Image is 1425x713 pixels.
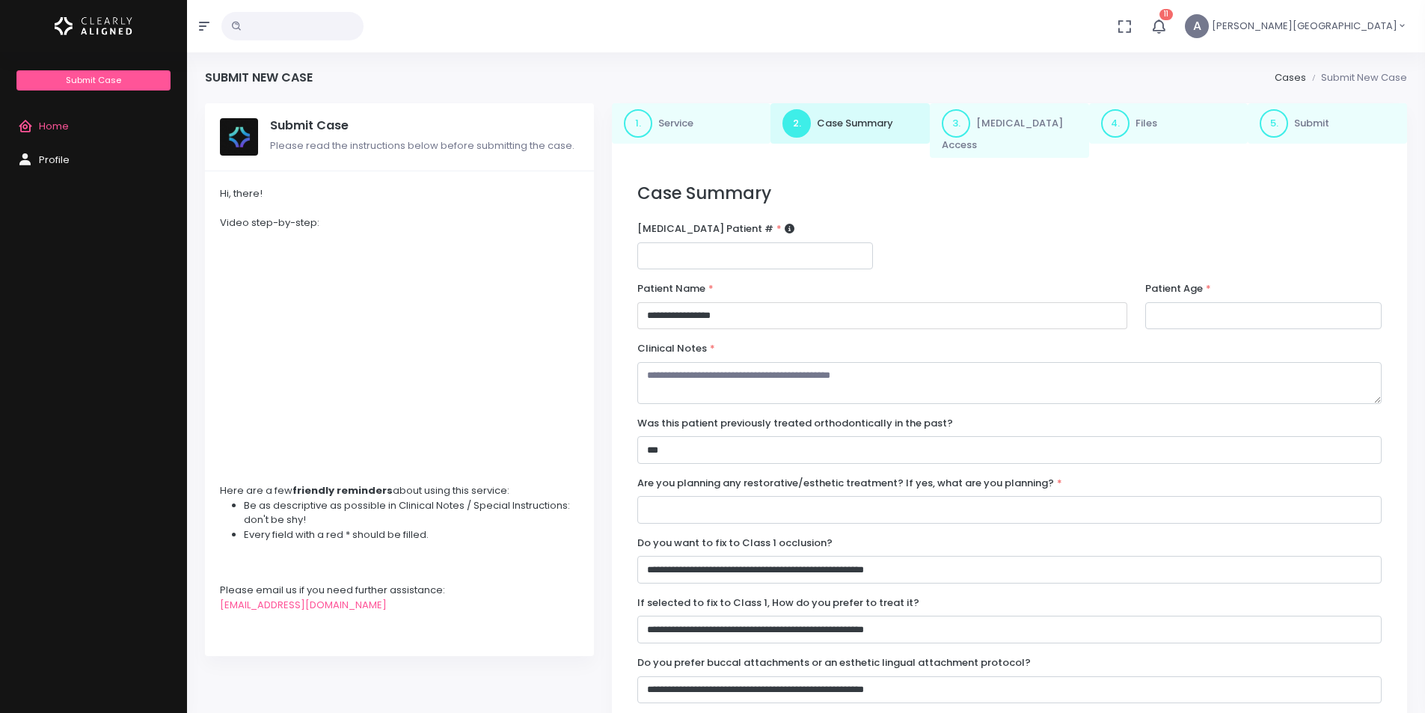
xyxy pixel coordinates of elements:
a: Cases [1275,70,1306,85]
label: Patient Name [637,281,714,296]
span: A [1185,14,1209,38]
span: Please read the instructions below before submitting the case. [270,138,574,153]
label: Do you want to fix to Class 1 occlusion? [637,536,833,551]
li: Every field with a red * should be filled. [244,527,579,542]
label: [MEDICAL_DATA] Patient # [637,221,794,236]
label: Do you prefer buccal attachments or an esthetic lingual attachment protocol? [637,655,1031,670]
li: Be as descriptive as possible in Clinical Notes / Special Instructions: don't be shy! [244,498,579,527]
span: 3. [942,109,970,138]
span: 4. [1101,109,1130,138]
span: 11 [1159,9,1173,20]
label: Clinical Notes [637,341,715,356]
span: Home [39,119,69,133]
div: Video step-by-step: [220,215,579,230]
span: [PERSON_NAME][GEOGRAPHIC_DATA] [1212,19,1397,34]
h3: Case Summary [637,183,1382,204]
a: [EMAIL_ADDRESS][DOMAIN_NAME] [220,598,387,612]
span: 1. [624,109,652,138]
strong: friendly reminders [292,483,393,498]
a: 3.[MEDICAL_DATA] Access [930,103,1089,159]
span: Profile [39,153,70,167]
img: Logo Horizontal [55,10,132,42]
a: 5.Submit [1248,103,1407,144]
div: Hi, there! [220,186,579,201]
a: 4.Files [1089,103,1248,144]
h5: Submit Case [270,118,579,133]
label: Patient Age [1145,281,1211,296]
li: Submit New Case [1306,70,1407,85]
div: Here are a few about using this service: [220,483,579,498]
h4: Submit New Case [205,70,313,85]
span: Submit Case [66,74,121,86]
span: 2. [782,109,811,138]
span: 5. [1260,109,1288,138]
label: If selected to fix to Class 1, How do you prefer to treat it? [637,596,919,611]
label: Was this patient previously treated orthodontically in the past? [637,416,953,431]
a: 2.Case Summary [770,103,930,144]
a: 1.Service [612,103,771,144]
a: Submit Case [16,70,170,91]
div: Please email us if you need further assistance: [220,583,579,598]
label: Are you planning any restorative/esthetic treatment? If yes, what are you planning? [637,476,1062,491]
